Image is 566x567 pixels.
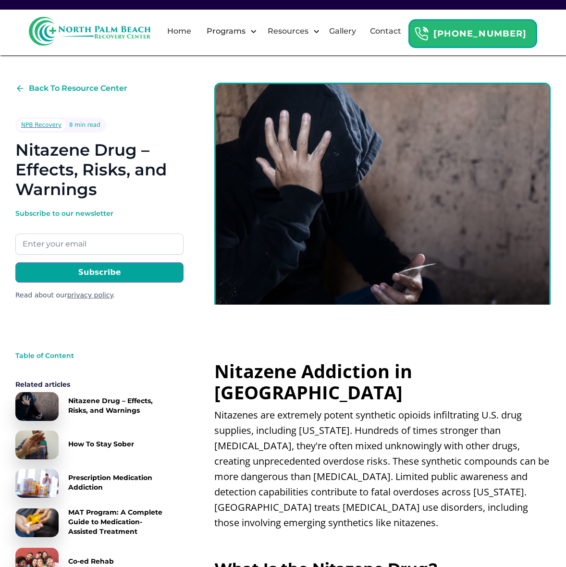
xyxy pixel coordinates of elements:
[69,120,100,130] div: 8 min read
[68,473,169,492] div: Prescription Medication Addiction
[323,16,362,47] a: Gallery
[68,439,134,449] div: How To Stay Sober
[15,209,184,218] div: Subscribe to our newsletter
[15,209,184,300] form: Email Form
[414,26,429,41] img: Header Calendar Icons
[161,16,197,47] a: Home
[29,83,127,94] div: Back To Resource Center
[15,234,184,255] input: Enter your email
[15,262,184,283] input: Subscribe
[204,25,248,37] div: Programs
[214,360,551,403] h1: Nitazene Addiction in [GEOGRAPHIC_DATA]
[364,16,407,47] a: Contact
[17,119,65,131] a: NPB Recovery
[15,431,169,459] a: How To Stay Sober
[15,392,169,421] a: Nitazene Drug – Effects, Risks, and Warnings
[408,14,537,48] a: Header Calendar Icons[PHONE_NUMBER]
[433,28,527,39] strong: [PHONE_NUMBER]
[15,140,184,199] h1: Nitazene Drug – Effects, Risks, and Warnings
[68,556,114,566] div: Co-ed Rehab
[15,290,184,300] div: Read about our .
[68,396,169,415] div: Nitazene Drug – Effects, Risks, and Warnings
[214,407,551,530] p: Nitazenes are extremely potent synthetic opioids infiltrating U.S. drug supplies, including [US_S...
[15,351,169,360] div: Table of Content
[21,120,62,130] div: NPB Recovery
[265,25,311,37] div: Resources
[68,507,169,536] div: MAT Program: A Complete Guide to Medication-Assisted Treatment
[198,16,259,47] div: Programs
[15,380,169,389] div: Related articles
[67,291,113,299] a: privacy policy
[15,507,169,538] a: MAT Program: A Complete Guide to Medication-Assisted Treatment
[15,469,169,498] a: Prescription Medication Addiction
[259,16,322,47] div: Resources
[214,535,551,551] p: ‍
[15,83,127,94] a: Back To Resource Center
